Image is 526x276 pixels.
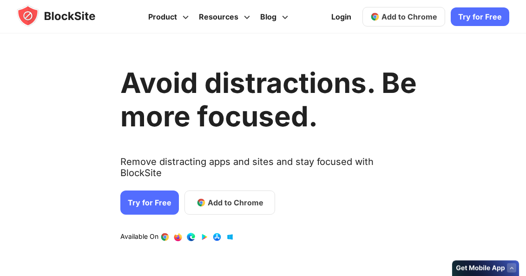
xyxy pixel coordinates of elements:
[381,12,437,21] span: Add to Chrome
[362,7,445,26] a: Add to Chrome
[208,197,263,208] span: Add to Chrome
[326,6,357,28] a: Login
[120,66,417,133] h1: Avoid distractions. Be more focused.
[120,156,417,186] text: Remove distracting apps and sites and stay focused with BlockSite
[451,7,509,26] a: Try for Free
[184,191,275,215] a: Add to Chrome
[370,12,380,21] img: chrome-icon.svg
[120,191,179,215] a: Try for Free
[17,5,113,27] img: blocksite-icon.5d769676.svg
[120,232,158,242] text: Available On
